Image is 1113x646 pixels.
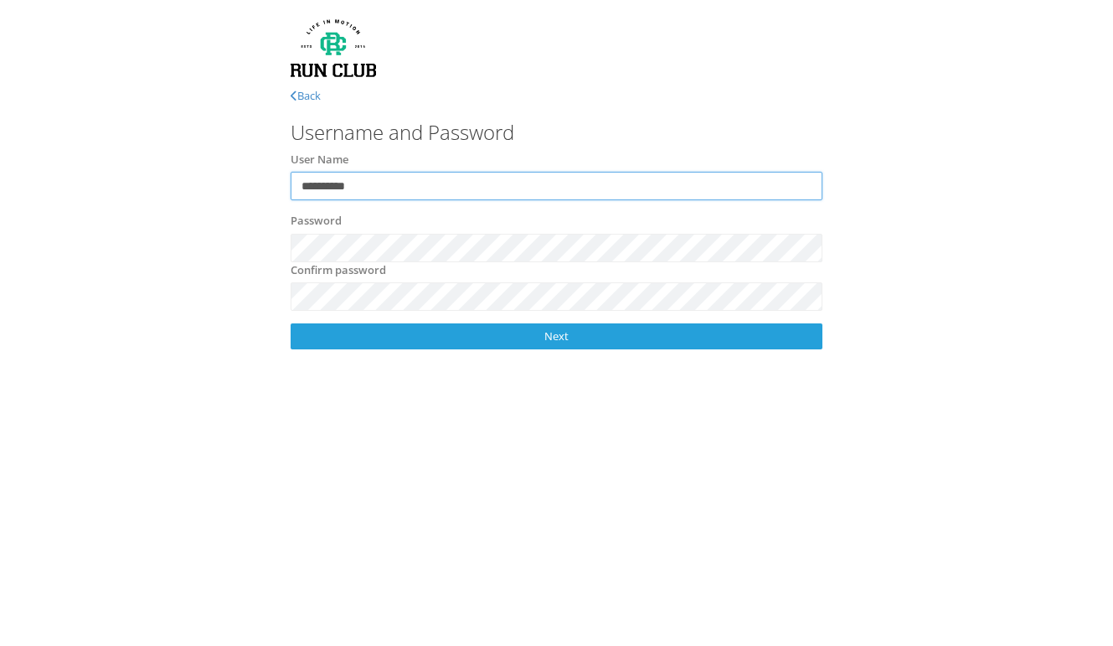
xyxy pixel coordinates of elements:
[291,262,386,279] label: Confirm password
[291,17,375,80] img: RCLOGO_2colBlackText(2).png
[291,88,321,103] a: Back
[291,152,348,168] label: User Name
[291,121,822,143] h3: Username and Password
[291,213,342,230] label: Password
[291,323,822,349] a: Next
